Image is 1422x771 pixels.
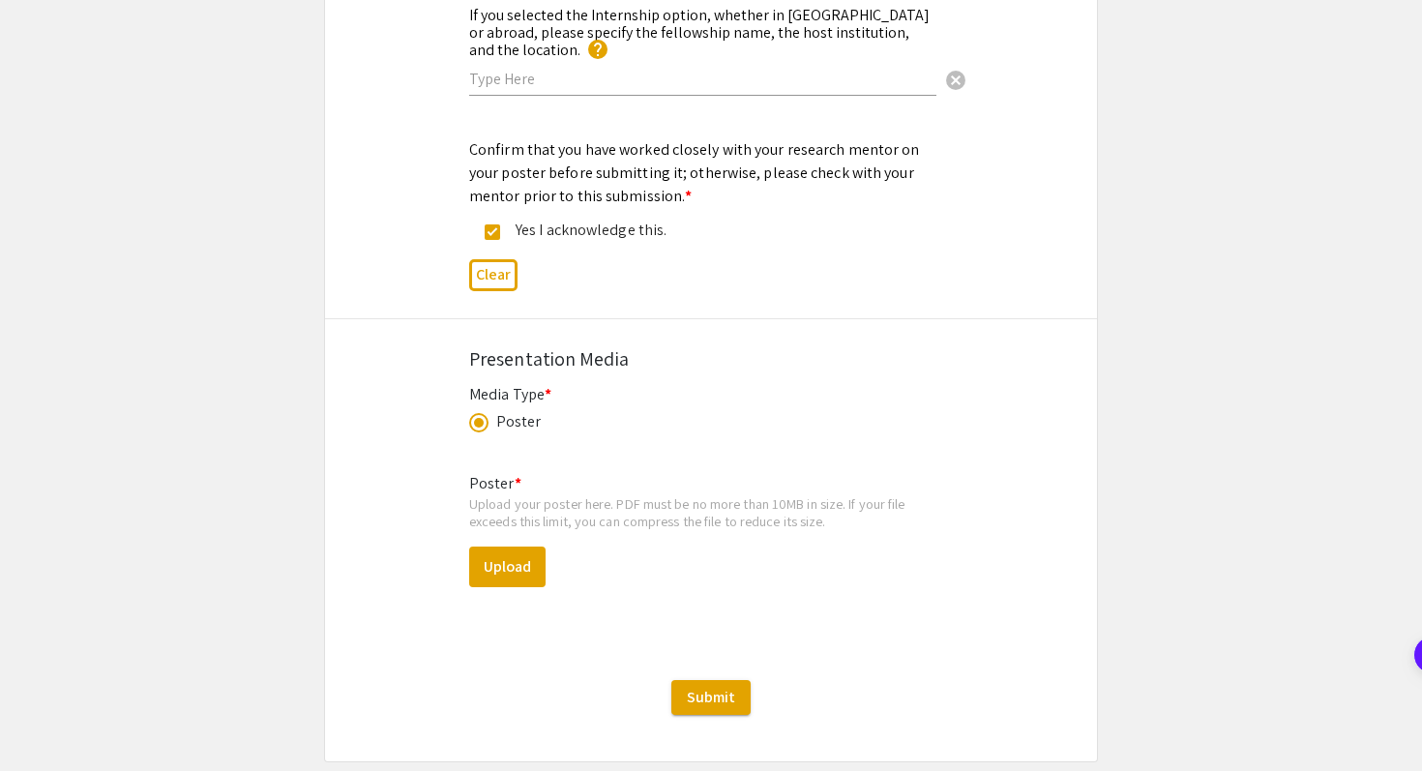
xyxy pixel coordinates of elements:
[944,69,967,92] span: cancel
[469,473,521,493] mat-label: Poster
[469,547,546,587] button: Upload
[500,219,906,242] div: Yes I acknowledge this.
[936,59,975,98] button: Clear
[469,139,920,206] mat-label: Confirm that you have worked closely with your research mentor on your poster before submitting i...
[586,38,609,61] mat-icon: help
[671,680,751,715] button: Submit
[469,69,936,89] input: Type Here
[15,684,82,756] iframe: Chat
[496,410,542,433] div: Poster
[687,687,735,707] span: Submit
[469,384,551,404] mat-label: Media Type
[469,495,953,529] div: Upload your poster here. PDF must be no more than 10MB in size. If your file exceeds this limit, ...
[469,344,953,373] div: Presentation Media
[469,5,930,60] mat-label: If you selected the Internship option, whether in [GEOGRAPHIC_DATA] or abroad, please specify the...
[469,259,518,291] button: Clear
